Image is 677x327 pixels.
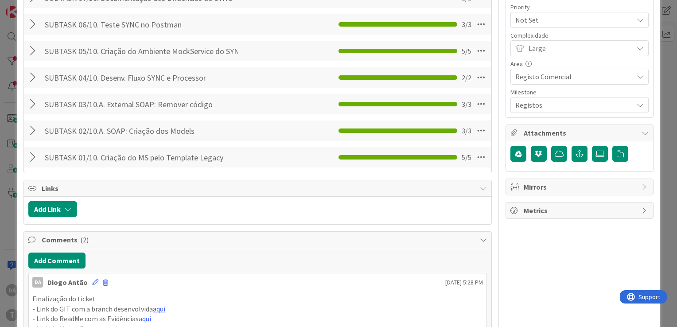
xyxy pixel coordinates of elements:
span: Comments [42,234,475,245]
div: DA [32,277,43,288]
span: [DATE] 5:28 PM [445,278,483,287]
a: aqui [139,314,151,323]
span: Not Set [515,14,629,26]
span: Registo Comercial [515,70,629,83]
input: Add Checklist... [42,149,241,165]
button: Add Comment [28,253,86,269]
span: Large [529,42,629,54]
span: Attachments [524,128,637,138]
span: 3 / 3 [462,19,471,30]
input: Add Checklist... [42,96,241,112]
span: Support [19,1,40,12]
span: 2 / 2 [462,72,471,83]
input: Add Checklist... [42,123,241,139]
p: Finalização do ticket [32,294,483,304]
span: 3 / 3 [462,99,471,109]
p: - Link do GIT com a branch desenvolvida [32,304,483,314]
p: - Link do ReadMe com as Evidências [32,314,483,324]
span: 3 / 3 [462,125,471,136]
div: Area [510,61,649,67]
span: Registos [515,99,629,111]
div: Diogo Antão [47,277,88,288]
span: ( 2 ) [80,235,89,244]
span: Metrics [524,205,637,216]
input: Add Checklist... [42,70,241,86]
button: Add Link [28,201,77,217]
a: aqui [153,304,165,313]
input: Add Checklist... [42,16,241,32]
span: 5 / 5 [462,152,471,163]
span: Mirrors [524,182,637,192]
input: Add Checklist... [42,43,241,59]
div: Milestone [510,89,649,95]
span: 5 / 5 [462,46,471,56]
div: Priority [510,4,649,10]
span: Links [42,183,475,194]
div: Complexidade [510,32,649,39]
